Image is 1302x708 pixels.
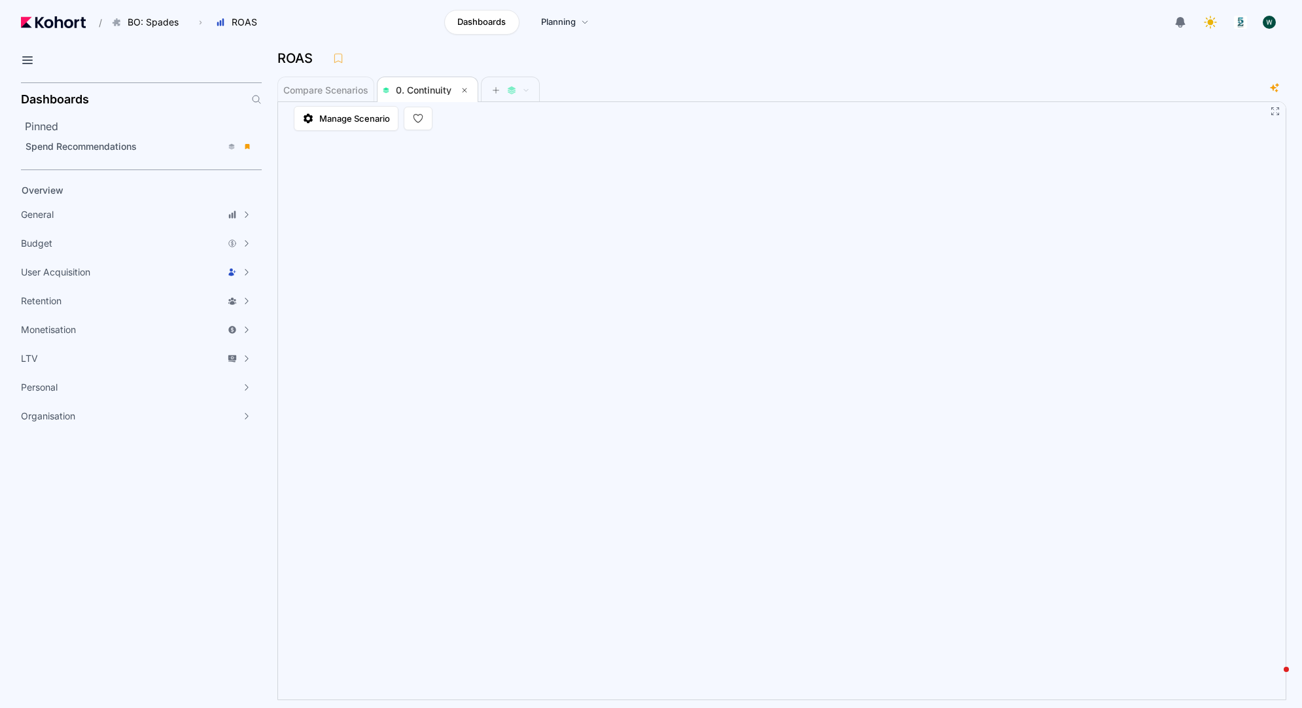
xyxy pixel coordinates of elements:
[294,106,398,131] a: Manage Scenario
[319,112,390,125] span: Manage Scenario
[25,118,262,134] h2: Pinned
[21,16,86,28] img: Kohort logo
[21,294,62,308] span: Retention
[1270,106,1280,116] button: Fullscreen
[128,16,179,29] span: BO: Spades
[283,86,368,95] span: Compare Scenarios
[21,208,54,221] span: General
[21,352,38,365] span: LTV
[527,10,603,35] a: Planning
[21,137,258,156] a: Spend Recommendations
[21,94,89,105] h2: Dashboards
[21,410,75,423] span: Organisation
[105,11,192,33] button: BO: Spades
[209,11,271,33] button: ROAS
[17,181,239,200] a: Overview
[457,16,506,29] span: Dashboards
[277,52,321,65] h3: ROAS
[22,185,63,196] span: Overview
[396,84,451,96] span: 0. Continuity
[21,266,90,279] span: User Acquisition
[444,10,519,35] a: Dashboards
[21,323,76,336] span: Monetisation
[1258,664,1289,695] iframe: Intercom live chat
[232,16,257,29] span: ROAS
[541,16,576,29] span: Planning
[196,17,205,27] span: ›
[88,16,102,29] span: /
[26,141,137,152] span: Spend Recommendations
[1234,16,1247,29] img: logo_logo_images_1_20240607072359498299_20240828135028712857.jpeg
[21,381,58,394] span: Personal
[21,237,52,250] span: Budget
